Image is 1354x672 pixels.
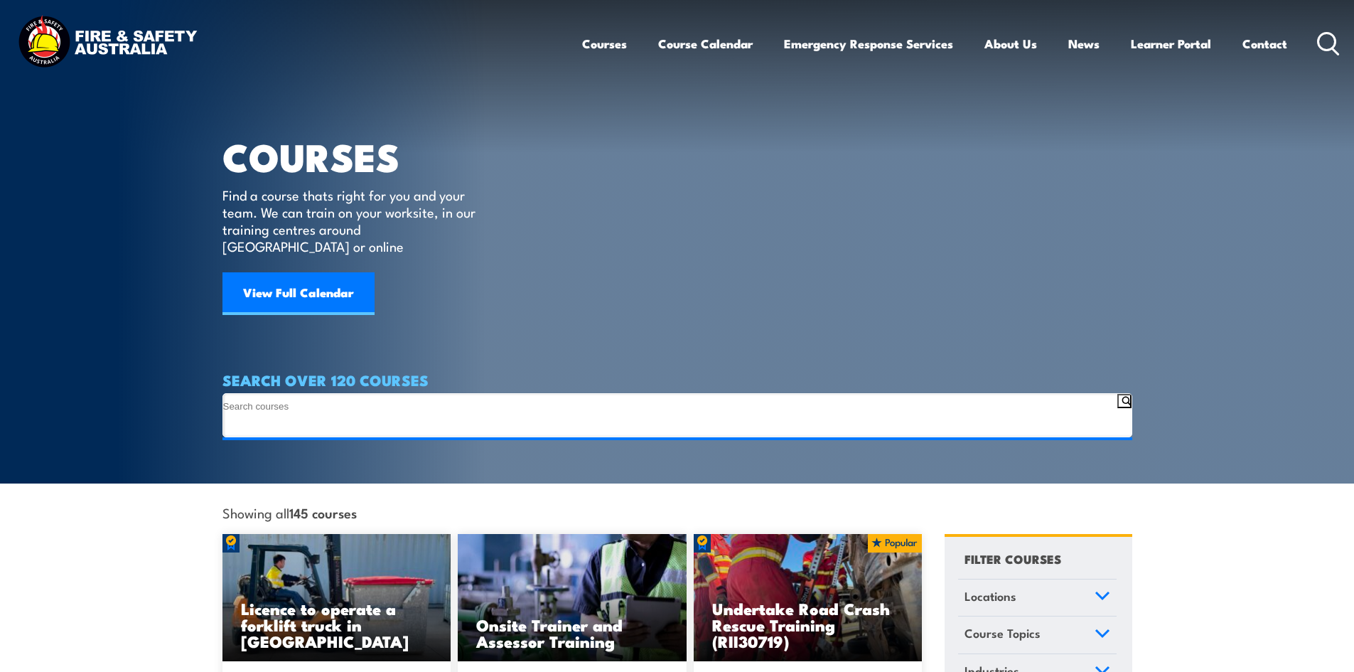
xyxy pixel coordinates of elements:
[958,580,1117,617] a: Locations
[223,394,1117,437] form: Search form
[458,534,687,662] img: Safety For Leaders
[241,600,433,649] h3: Licence to operate a forklift truck in [GEOGRAPHIC_DATA]
[223,400,1117,412] input: Search input
[222,139,496,173] h1: COURSES
[476,617,668,649] h3: Onsite Trainer and Assessor Training
[223,422,1117,433] input: Search autocomplete input
[658,25,753,63] a: Course Calendar
[222,372,1132,388] h4: SEARCH OVER 120 COURSES
[694,534,923,662] img: Road Crash Rescue Training
[984,25,1037,63] a: About Us
[958,617,1117,654] a: Course Topics
[582,25,627,63] a: Courses
[965,549,1061,568] h4: FILTER COURSES
[222,534,451,662] a: Licence to operate a forklift truck in [GEOGRAPHIC_DATA]
[1242,25,1287,63] a: Contact
[222,272,375,315] a: View Full Calendar
[1131,25,1211,63] a: Learner Portal
[458,534,687,662] a: Onsite Trainer and Assessor Training
[289,503,357,522] strong: 145 courses
[1117,394,1132,408] button: Search magnifier button
[222,505,357,520] span: Showing all
[712,600,904,649] h3: Undertake Road Crash Rescue Training (RII30719)
[1068,25,1100,63] a: News
[784,25,953,63] a: Emergency Response Services
[965,587,1016,606] span: Locations
[694,534,923,662] a: Undertake Road Crash Rescue Training (RII30719)
[222,186,482,255] p: Find a course thats right for you and your team. We can train on your worksite, in our training c...
[222,534,451,662] img: Licence to operate a forklift truck Training
[965,624,1041,643] span: Course Topics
